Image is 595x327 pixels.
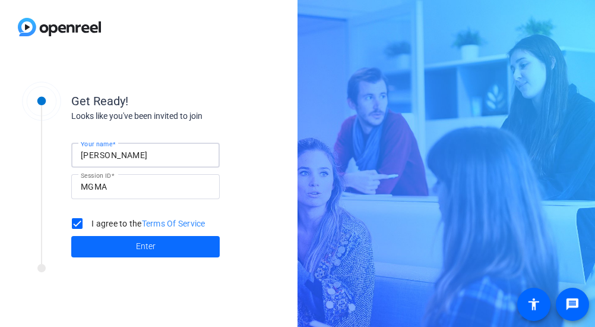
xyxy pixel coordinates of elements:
[527,297,541,312] mat-icon: accessibility
[142,219,205,228] a: Terms Of Service
[81,140,112,147] mat-label: Your name
[71,110,309,122] div: Looks like you've been invited to join
[71,92,309,110] div: Get Ready!
[565,297,580,312] mat-icon: message
[71,236,220,257] button: Enter
[136,240,156,253] span: Enter
[89,218,205,229] label: I agree to the
[81,172,111,179] mat-label: Session ID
